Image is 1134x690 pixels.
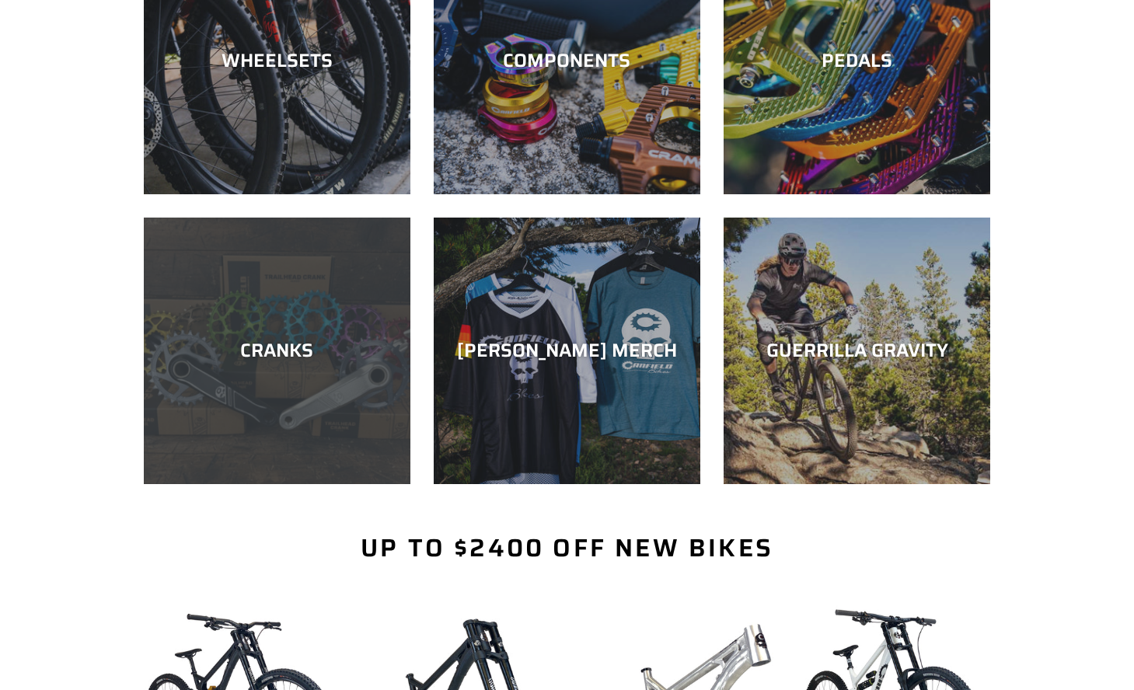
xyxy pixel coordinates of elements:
[144,218,410,484] a: CRANKS
[724,50,990,72] div: PEDALS
[144,340,410,362] div: CRANKS
[144,533,991,563] h2: Up to $2400 Off New Bikes
[434,50,700,72] div: COMPONENTS
[144,50,410,72] div: WHEELSETS
[724,340,990,362] div: GUERRILLA GRAVITY
[434,340,700,362] div: [PERSON_NAME] MERCH
[724,218,990,484] a: GUERRILLA GRAVITY
[434,218,700,484] a: [PERSON_NAME] MERCH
